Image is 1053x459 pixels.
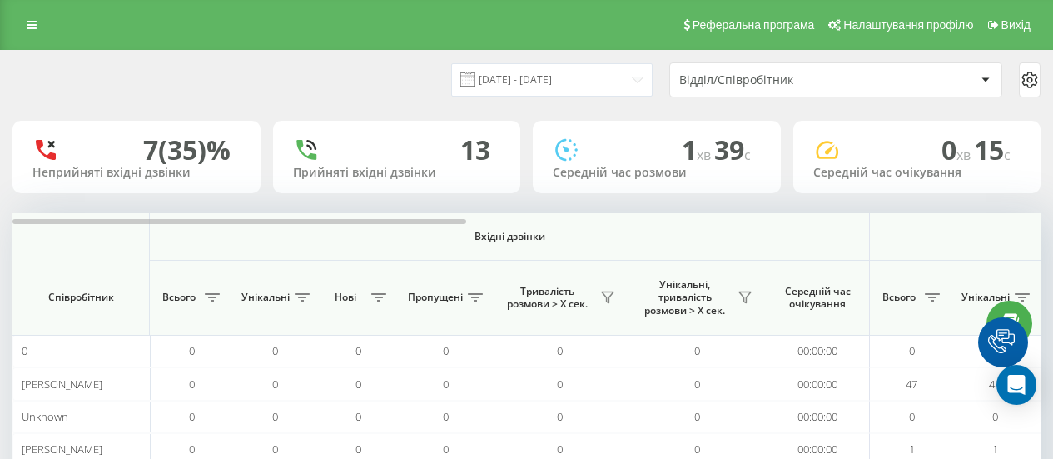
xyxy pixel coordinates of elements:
span: 0 [355,442,361,457]
span: 0 [189,442,195,457]
span: Вхідні дзвінки [193,230,826,243]
span: 0 [557,343,563,358]
span: Всього [158,291,200,304]
span: 0 [355,409,361,424]
span: 0 [443,442,449,457]
span: 0 [557,442,563,457]
span: 0 [22,343,27,358]
span: хв [956,146,974,164]
span: 0 [941,132,974,167]
div: 7 (35)% [143,134,231,166]
span: 0 [694,377,700,392]
span: Нові [325,291,366,304]
td: 00:00:00 [766,367,870,400]
span: [PERSON_NAME] [22,442,102,457]
span: 0 [694,343,700,358]
span: Середній час очікування [778,285,857,311]
span: Унікальні [961,291,1010,304]
div: 13 [460,134,490,166]
span: [PERSON_NAME] [22,377,102,392]
div: Відділ/Співробітник [679,73,878,87]
span: 0 [443,377,449,392]
div: Середній час розмови [553,166,761,180]
span: 0 [443,409,449,424]
span: 0 [272,377,278,392]
span: 0 [909,343,915,358]
div: Open Intercom Messenger [996,365,1036,405]
span: 0 [272,442,278,457]
span: Вихід [1001,18,1031,32]
span: c [1004,146,1011,164]
span: 0 [272,343,278,358]
span: 0 [189,377,195,392]
span: 1 [992,442,998,457]
span: 0 [557,377,563,392]
div: Середній час очікування [813,166,1021,180]
span: 0 [189,409,195,424]
span: 0 [992,409,998,424]
span: 39 [714,132,751,167]
span: Унікальні [241,291,290,304]
td: 00:00:00 [766,335,870,367]
span: 0 [272,409,278,424]
span: 1 [682,132,714,167]
span: 0 [355,343,361,358]
span: Співробітник [27,291,135,304]
span: 0 [909,409,915,424]
span: 41 [989,377,1001,392]
span: 0 [355,377,361,392]
div: Прийняті вхідні дзвінки [293,166,501,180]
span: c [744,146,751,164]
span: хв [697,146,714,164]
span: Unknown [22,409,68,424]
span: Пропущені [408,291,463,304]
span: 0 [694,442,700,457]
span: 0 [189,343,195,358]
span: 15 [974,132,1011,167]
span: Унікальні, тривалість розмови > Х сек. [637,278,733,317]
td: 00:00:00 [766,401,870,433]
span: Реферальна програма [693,18,815,32]
span: 0 [694,409,700,424]
span: 0 [557,409,563,424]
span: 47 [906,377,917,392]
span: Налаштування профілю [843,18,973,32]
div: Неприйняті вхідні дзвінки [32,166,241,180]
span: Тривалість розмови > Х сек. [499,285,595,311]
span: Всього [878,291,920,304]
span: 0 [443,343,449,358]
span: 1 [909,442,915,457]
